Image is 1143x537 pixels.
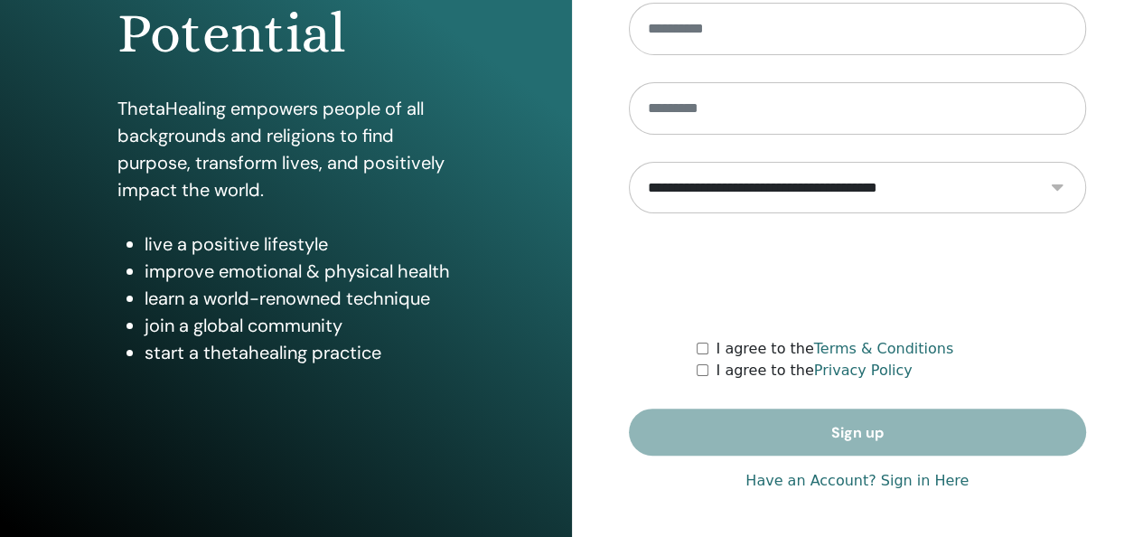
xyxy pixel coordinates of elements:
[145,285,454,312] li: learn a world-renowned technique
[145,339,454,366] li: start a thetahealing practice
[745,470,969,492] a: Have an Account? Sign in Here
[814,340,953,357] a: Terms & Conditions
[814,362,913,379] a: Privacy Policy
[145,312,454,339] li: join a global community
[145,231,454,258] li: live a positive lifestyle
[716,338,953,360] label: I agree to the
[720,240,995,311] iframe: reCAPTCHA
[117,95,454,203] p: ThetaHealing empowers people of all backgrounds and religions to find purpose, transform lives, a...
[716,360,912,382] label: I agree to the
[145,258,454,285] li: improve emotional & physical health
